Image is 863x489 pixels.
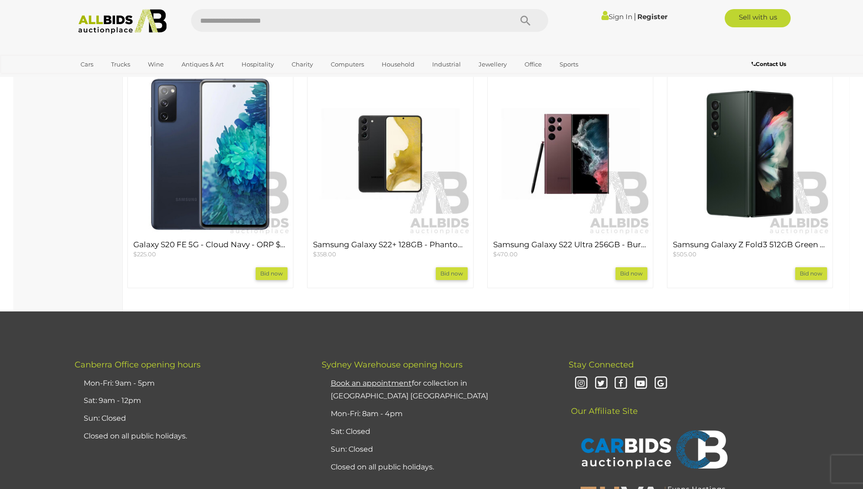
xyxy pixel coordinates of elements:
p: $225.00 [133,250,288,259]
span: Sydney Warehouse opening hours [322,360,463,370]
a: Office [519,57,548,72]
a: Samsung Galaxy S22+ 128GB - Phantom Black - ORP $1,549 $358.00 [313,240,467,258]
li: Mon-Fri: 8am - 4pm [328,405,546,423]
div: Samsung Galaxy Z Fold3 512GB Green - ORP $2,649 - Brand New [667,71,833,289]
a: Samsung Galaxy S22 Ultra 256GB - Burgundy - ORP: $1,949 - Brand New $470.00 [493,240,647,258]
a: Household [376,57,420,72]
h4: Samsung Galaxy S22 Ultra 256GB - Burgundy - ORP: $1,949 - Brand New [493,240,647,249]
a: Sign In [601,12,632,21]
img: Galaxy S20 FE 5G - Cloud Navy - ORP $999 - Brand New [129,73,292,235]
a: Book an appointmentfor collection in [GEOGRAPHIC_DATA] [GEOGRAPHIC_DATA] [331,379,488,401]
a: Bid now [616,267,647,280]
img: CARBIDS Auctionplace [575,421,730,481]
i: Facebook [613,376,629,392]
li: Sat: Closed [328,423,546,441]
button: Search [503,9,548,32]
b: Contact Us [752,61,786,67]
a: Bid now [795,267,827,280]
a: Jewellery [473,57,513,72]
a: Wine [142,57,170,72]
a: Register [637,12,667,21]
h4: Samsung Galaxy S22+ 128GB - Phantom Black - ORP $1,549 [313,240,467,249]
i: Google [653,376,669,392]
span: Stay Connected [569,360,634,370]
i: Twitter [593,376,609,392]
a: Sports [554,57,584,72]
a: Samsung Galaxy Z Fold3 512GB Green - ORP $2,649 - Brand New $505.00 [673,240,827,258]
li: Closed on all public holidays. [81,428,299,445]
a: Trucks [105,57,136,72]
li: Sat: 9am - 12pm [81,392,299,410]
li: Closed on all public holidays. [328,458,546,476]
a: Hospitality [236,57,280,72]
a: Industrial [426,57,467,72]
h4: Galaxy S20 FE 5G - Cloud Navy - ORP $999 - Brand New [133,240,288,249]
a: Computers [325,57,370,72]
p: $358.00 [313,250,467,259]
p: $470.00 [493,250,647,259]
div: Samsung Galaxy S22 Ultra 256GB - Burgundy - ORP: $1,949 - Brand New [487,71,653,289]
span: Our Affiliate Site [569,392,638,416]
a: Antiques & Art [176,57,230,72]
a: [GEOGRAPHIC_DATA] [75,72,151,87]
li: Sun: Closed [328,441,546,458]
a: Contact Us [752,59,788,69]
div: Samsung Galaxy S22+ 128GB - Phantom Black - ORP $1,549 [307,71,473,289]
li: Mon-Fri: 9am - 5pm [81,375,299,392]
u: Book an appointment [331,379,412,387]
i: Instagram [573,376,589,392]
li: Sun: Closed [81,410,299,428]
span: | [634,11,636,21]
span: Canberra Office opening hours [75,360,201,370]
a: Galaxy S20 FE 5G - Cloud Navy - ORP $999 - Brand New $225.00 [133,240,288,258]
img: Allbids.com.au [73,9,172,34]
img: Samsung Galaxy S22 Ultra 256GB - Burgundy - ORP: $1,949 - Brand New [489,73,651,235]
h4: Samsung Galaxy Z Fold3 512GB Green - ORP $2,649 - Brand New [673,240,827,249]
a: Cars [75,57,99,72]
div: Galaxy S20 FE 5G - Cloud Navy - ORP $999 - Brand New [127,71,293,289]
img: Samsung Galaxy S22+ 128GB - Phantom Black - ORP $1,549 [309,73,471,235]
img: Samsung Galaxy Z Fold3 512GB Green - ORP $2,649 - Brand New [669,73,831,235]
a: Bid now [436,267,468,280]
p: $505.00 [673,250,827,259]
a: Sell with us [725,9,791,27]
a: Charity [286,57,319,72]
a: Bid now [256,267,288,280]
i: Youtube [633,376,649,392]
